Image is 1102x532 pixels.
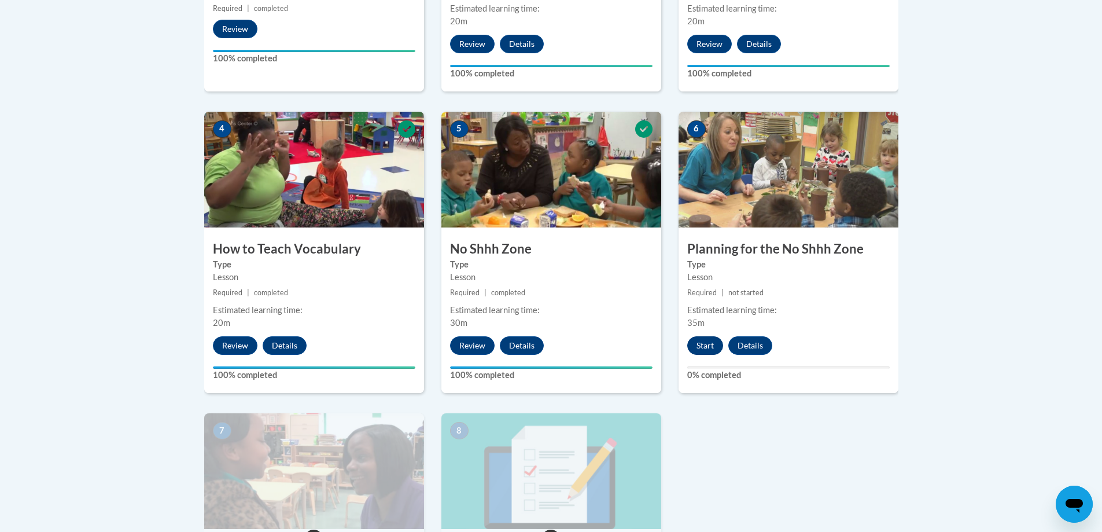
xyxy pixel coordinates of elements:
[213,271,415,284] div: Lesson
[450,366,653,369] div: Your progress
[213,4,242,13] span: Required
[204,112,424,228] img: Course Image
[687,35,732,53] button: Review
[687,369,890,381] label: 0% completed
[263,336,307,355] button: Details
[213,318,230,328] span: 20m
[679,112,898,228] img: Course Image
[450,304,653,317] div: Estimated learning time:
[687,271,890,284] div: Lesson
[484,288,486,297] span: |
[450,2,653,15] div: Estimated learning time:
[679,240,898,258] h3: Planning for the No Shhh Zone
[450,67,653,80] label: 100% completed
[213,422,231,439] span: 7
[213,50,415,52] div: Your progress
[213,366,415,369] div: Your progress
[450,318,467,328] span: 30m
[721,288,724,297] span: |
[213,304,415,317] div: Estimated learning time:
[687,16,705,26] span: 20m
[450,65,653,67] div: Your progress
[247,4,249,13] span: |
[450,422,469,439] span: 8
[204,240,424,258] h3: How to Teach Vocabulary
[687,120,706,138] span: 6
[450,258,653,271] label: Type
[450,271,653,284] div: Lesson
[450,35,495,53] button: Review
[500,35,544,53] button: Details
[687,288,717,297] span: Required
[441,413,661,529] img: Course Image
[247,288,249,297] span: |
[687,304,890,317] div: Estimated learning time:
[450,16,467,26] span: 20m
[213,369,415,381] label: 100% completed
[737,35,781,53] button: Details
[254,288,288,297] span: completed
[213,52,415,65] label: 100% completed
[687,258,890,271] label: Type
[687,65,890,67] div: Your progress
[450,288,480,297] span: Required
[491,288,525,297] span: completed
[687,2,890,15] div: Estimated learning time:
[687,318,705,328] span: 35m
[204,413,424,529] img: Course Image
[213,258,415,271] label: Type
[687,336,723,355] button: Start
[441,112,661,228] img: Course Image
[450,336,495,355] button: Review
[687,67,890,80] label: 100% completed
[213,336,257,355] button: Review
[213,288,242,297] span: Required
[450,120,469,138] span: 5
[213,20,257,38] button: Review
[213,120,231,138] span: 4
[254,4,288,13] span: completed
[441,240,661,258] h3: No Shhh Zone
[450,369,653,381] label: 100% completed
[728,336,772,355] button: Details
[500,336,544,355] button: Details
[1056,486,1093,523] iframe: Button to launch messaging window
[728,288,764,297] span: not started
